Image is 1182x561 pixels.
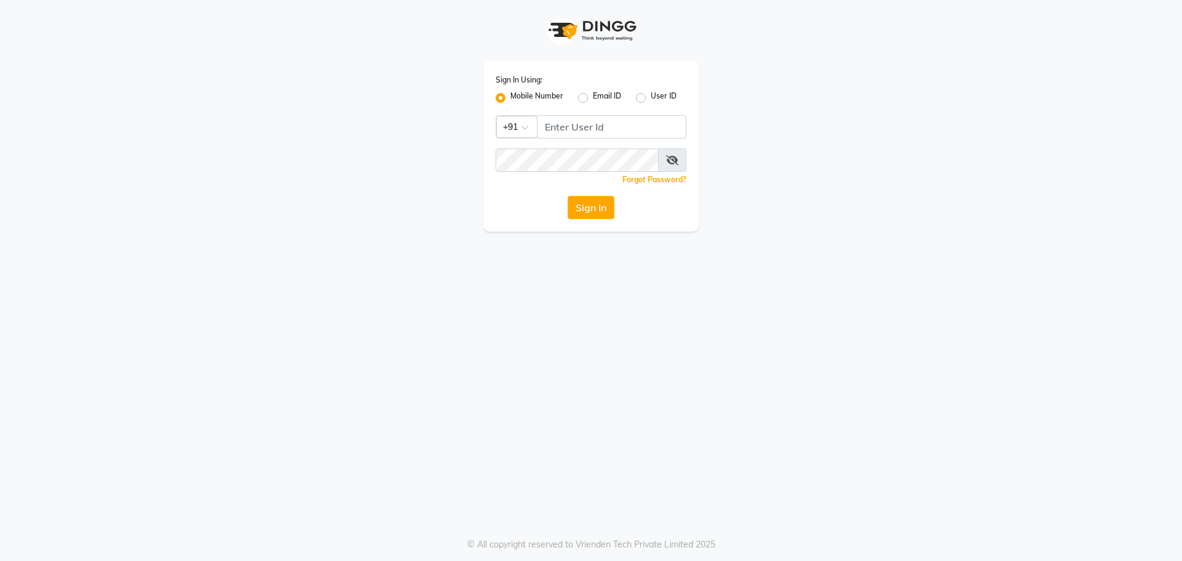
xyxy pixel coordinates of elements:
img: logo1.svg [542,12,640,49]
button: Sign In [568,196,614,219]
input: Username [537,115,686,139]
label: User ID [651,91,677,105]
a: Forgot Password? [622,175,686,184]
label: Email ID [593,91,621,105]
label: Mobile Number [510,91,563,105]
label: Sign In Using: [496,75,542,86]
input: Username [496,148,659,172]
